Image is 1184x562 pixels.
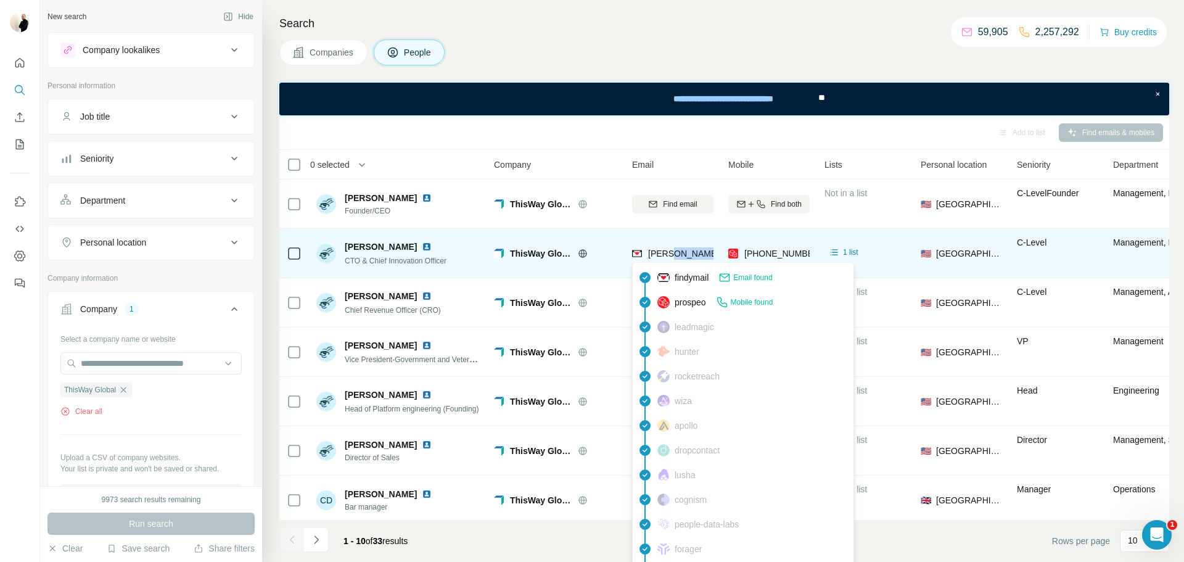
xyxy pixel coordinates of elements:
[675,370,720,382] span: rocketreach
[125,304,139,315] div: 1
[936,247,1002,260] span: [GEOGRAPHIC_DATA]
[936,494,1002,506] span: [GEOGRAPHIC_DATA]
[824,159,842,171] span: Lists
[1142,520,1172,550] iframe: Intercom live chat
[510,346,572,358] span: ThisWay Global
[494,249,504,258] img: Logo of ThisWay Global
[47,542,83,555] button: Clear
[404,46,432,59] span: People
[10,79,30,101] button: Search
[510,445,572,457] span: ThisWay Global
[373,536,383,546] span: 33
[422,489,432,499] img: LinkedIn logo
[366,536,373,546] span: of
[936,297,1002,309] span: [GEOGRAPHIC_DATA]
[422,440,432,450] img: LinkedIn logo
[510,247,572,260] span: ThisWay Global
[675,518,739,531] span: people-data-labs
[657,370,670,382] img: provider rocketreach logo
[48,294,254,329] button: Company1
[494,397,504,407] img: Logo of ThisWay Global
[10,52,30,74] button: Quick start
[60,452,242,463] p: Upload a CSV of company websites.
[345,241,417,253] span: [PERSON_NAME]
[1017,188,1079,198] span: C-Level Founder
[657,494,670,506] img: provider cognism logo
[422,341,432,350] img: LinkedIn logo
[744,249,822,258] span: [PHONE_NUMBER]
[345,488,417,500] span: [PERSON_NAME]
[345,439,417,451] span: [PERSON_NAME]
[921,297,931,309] span: 🇺🇸
[345,389,417,401] span: [PERSON_NAME]
[510,297,572,309] span: ThisWay Global
[728,195,810,213] button: Find both
[494,298,504,308] img: Logo of ThisWay Global
[657,321,670,333] img: provider leadmagic logo
[1017,159,1050,171] span: Seniority
[343,536,408,546] span: results
[936,346,1002,358] span: [GEOGRAPHIC_DATA]
[657,395,670,407] img: provider wiza logo
[345,257,446,265] span: CTO & Chief Innovation Officer
[345,306,441,315] span: Chief Revenue Officer (CRO)
[675,395,692,407] span: wiza
[345,192,417,204] span: [PERSON_NAME]
[921,445,931,457] span: 🇺🇸
[316,441,336,461] img: Avatar
[102,494,201,505] div: 9973 search results remaining
[48,102,254,131] button: Job title
[1128,534,1138,547] p: 10
[48,228,254,257] button: Personal location
[494,446,504,456] img: Logo of ThisWay Global
[824,188,867,198] span: Not in a list
[279,15,1169,32] h4: Search
[304,527,329,552] button: Navigate to next page
[510,198,572,210] span: ThisWay Global
[422,242,432,252] img: LinkedIn logo
[657,296,670,308] img: provider prospeo logo
[675,494,707,506] span: cognism
[632,247,642,260] img: provider findymail logo
[107,542,170,555] button: Save search
[978,25,1008,39] p: 59,905
[345,205,437,217] span: Founder/CEO
[494,159,531,171] span: Company
[60,329,242,345] div: Select a company name or website
[632,159,654,171] span: Email
[731,297,773,308] span: Mobile found
[48,144,254,173] button: Seniority
[675,345,699,358] span: hunter
[10,218,30,240] button: Use Surfe API
[675,419,697,432] span: apollo
[48,35,254,65] button: Company lookalikes
[10,191,30,213] button: Use Surfe on LinkedIn
[494,199,504,209] img: Logo of ThisWay Global
[728,247,738,260] img: provider prospeo logo
[316,293,336,313] img: Avatar
[80,194,125,207] div: Department
[10,12,30,32] img: Avatar
[64,384,116,395] span: ThisWay Global
[675,321,714,333] span: leadmagic
[1113,336,1164,346] span: Management
[1017,386,1037,395] span: Head
[310,159,350,171] span: 0 selected
[279,83,1169,115] iframe: Banner
[675,543,702,555] span: forager
[1113,386,1159,395] span: Engineering
[510,494,572,506] span: ThisWay Global
[1017,287,1046,297] span: C-Level
[1052,535,1110,547] span: Rows per page
[675,271,709,284] span: findymail
[422,193,432,203] img: LinkedIn logo
[1017,238,1046,247] span: C-Level
[194,542,255,555] button: Share filters
[10,272,30,294] button: Feedback
[728,159,754,171] span: Mobile
[921,494,931,506] span: 🇬🇧
[1017,435,1047,445] span: Director
[921,247,931,260] span: 🇺🇸
[343,536,366,546] span: 1 - 10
